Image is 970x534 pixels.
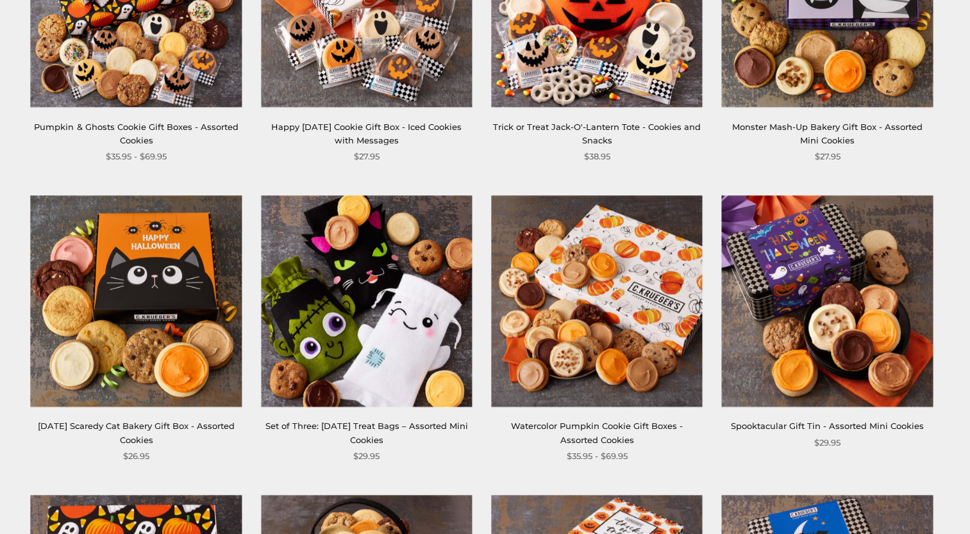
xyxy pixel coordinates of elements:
[261,196,472,407] img: Set of Three: Halloween Treat Bags – Assorted Mini Cookies
[31,196,242,407] img: Halloween Scaredy Cat Bakery Gift Box - Assorted Cookies
[567,449,628,463] span: $35.95 - $69.95
[34,122,238,145] a: Pumpkin & Ghosts Cookie Gift Boxes - Assorted Cookies
[106,150,167,163] span: $35.95 - $69.95
[493,122,701,145] a: Trick or Treat Jack-O'-Lantern Tote - Cookies and Snacks
[265,421,468,444] a: Set of Three: [DATE] Treat Bags – Assorted Mini Cookies
[814,150,840,163] span: $27.95
[123,449,149,463] span: $26.95
[491,196,702,407] img: Watercolor Pumpkin Cookie Gift Boxes - Assorted Cookies
[722,196,933,407] img: Spooktacular Gift Tin - Assorted Mini Cookies
[354,150,380,163] span: $27.95
[511,421,683,444] a: Watercolor Pumpkin Cookie Gift Boxes - Assorted Cookies
[732,122,923,145] a: Monster Mash-Up Bakery Gift Box - Assorted Mini Cookies
[731,421,924,431] a: Spooktacular Gift Tin - Assorted Mini Cookies
[271,122,462,145] a: Happy [DATE] Cookie Gift Box - Iced Cookies with Messages
[38,421,235,444] a: [DATE] Scaredy Cat Bakery Gift Box - Assorted Cookies
[814,436,840,449] span: $29.95
[353,449,380,463] span: $29.95
[10,485,133,524] iframe: Sign Up via Text for Offers
[584,150,610,163] span: $38.95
